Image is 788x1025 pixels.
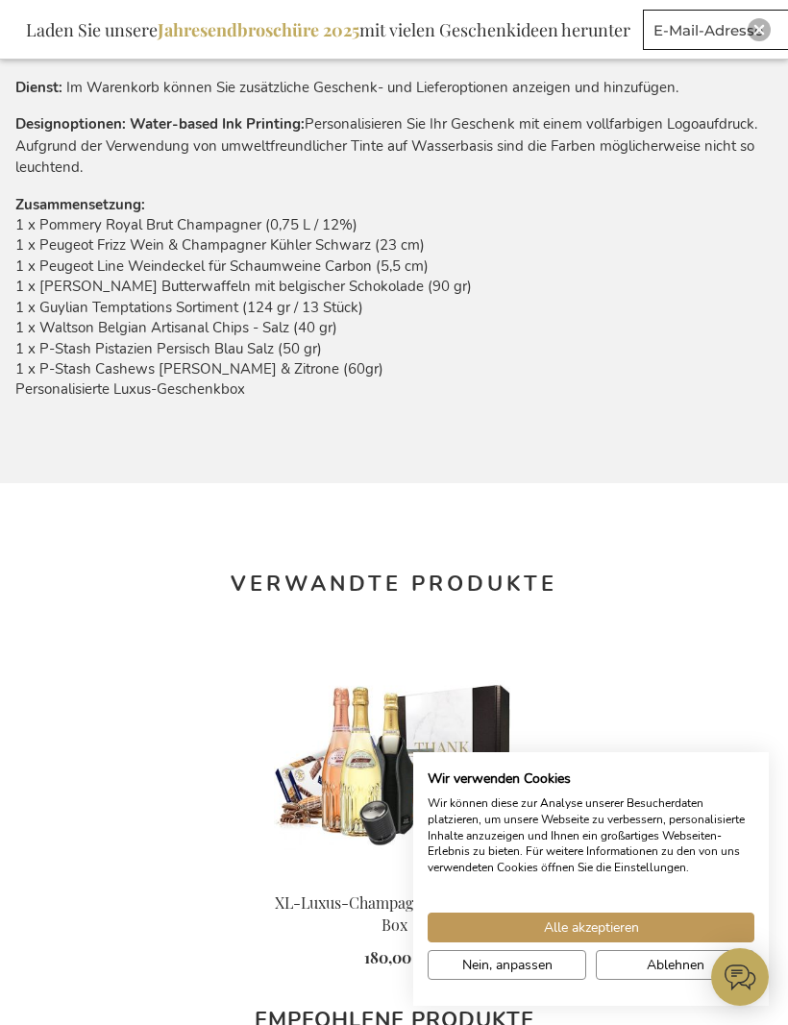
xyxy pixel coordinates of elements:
span: Alle akzeptieren [544,917,639,938]
div: Laden Sie unsere mit vielen Geschenkideen herunter [17,10,639,50]
img: Close [753,24,765,36]
div: Close [748,18,771,41]
span: Nein, anpassen [462,955,553,975]
b: Jahresendbroschüre 2025 [158,18,359,41]
a: XL Luxury Champagne Gourmet Box [274,868,514,887]
td: 1 x Pommery Royal Brut Champagner (0,75 L / 12%) 1 x Peugeot Frizz Wein & Champagner Kühler Schwa... [15,215,773,410]
a: XL-Luxus-Champagner-Gourmet-Box [275,892,514,935]
h2: Wir verwenden Cookies [428,770,754,788]
button: Alle verweigern cookies [596,950,754,980]
strong: Water-based Ink Printing: [130,114,305,134]
span: Ablehnen [647,955,704,975]
p: Wir können diese zur Analyse unserer Besucherdaten platzieren, um unsere Webseite zu verbessern, ... [428,795,754,876]
button: cookie Einstellungen anpassen [428,950,586,980]
strong: Verwandte Produkte [231,570,557,598]
img: XL Luxury Champagne Gourmet Box [274,642,514,882]
button: Akzeptieren Sie alle cookies [428,913,754,942]
span: 180,00 € [364,947,425,967]
iframe: belco-activator-frame [711,948,769,1006]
